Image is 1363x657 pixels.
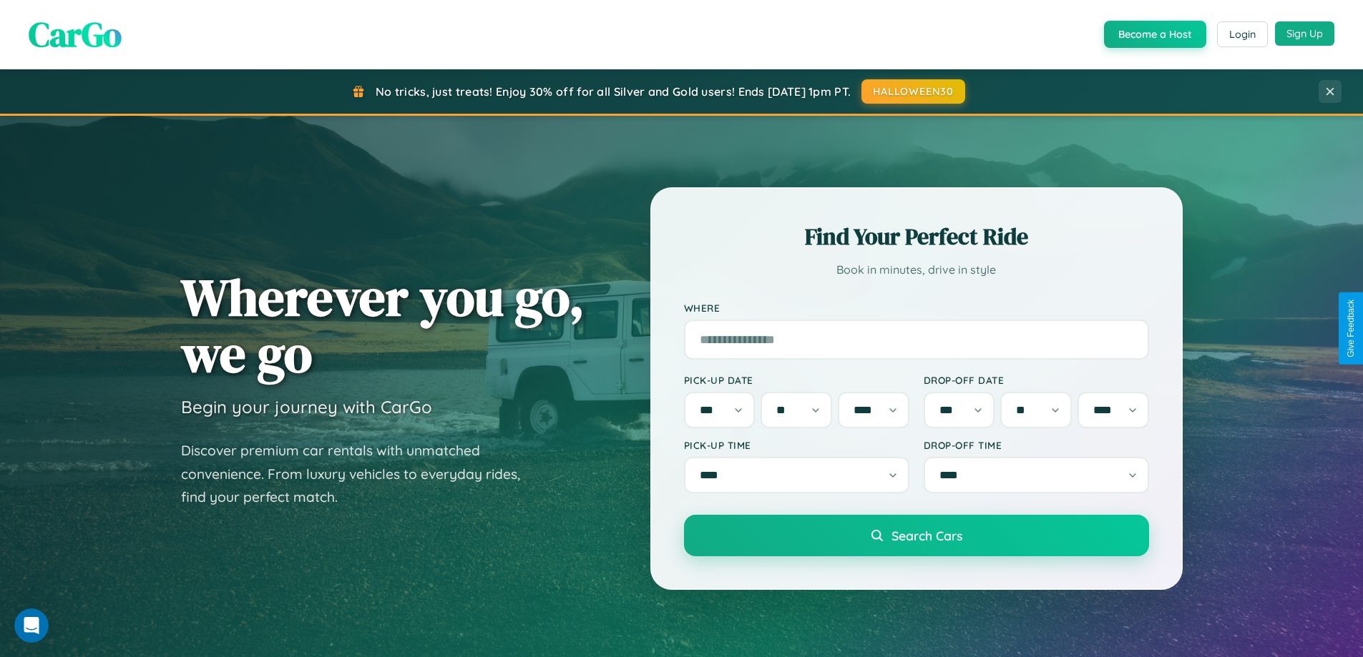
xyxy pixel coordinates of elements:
div: Give Feedback [1346,300,1356,357]
p: Discover premium car rentals with unmatched convenience. From luxury vehicles to everyday rides, ... [181,439,539,509]
label: Drop-off Time [924,439,1149,451]
h2: Find Your Perfect Ride [684,221,1149,252]
h3: Begin your journey with CarGo [181,396,432,418]
button: Search Cars [684,515,1149,556]
button: Become a Host [1104,21,1206,48]
span: Search Cars [891,528,962,543]
button: Sign Up [1275,21,1334,46]
span: No tricks, just treats! Enjoy 30% off for all Silver and Gold users! Ends [DATE] 1pm PT. [376,84,851,99]
h1: Wherever you go, we go [181,269,585,382]
span: CarGo [29,11,122,58]
label: Where [684,302,1149,314]
button: HALLOWEEN30 [861,79,965,104]
iframe: Intercom live chat [14,608,49,643]
label: Pick-up Date [684,374,909,386]
label: Drop-off Date [924,374,1149,386]
button: Login [1217,21,1268,47]
p: Book in minutes, drive in style [684,260,1149,280]
label: Pick-up Time [684,439,909,451]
